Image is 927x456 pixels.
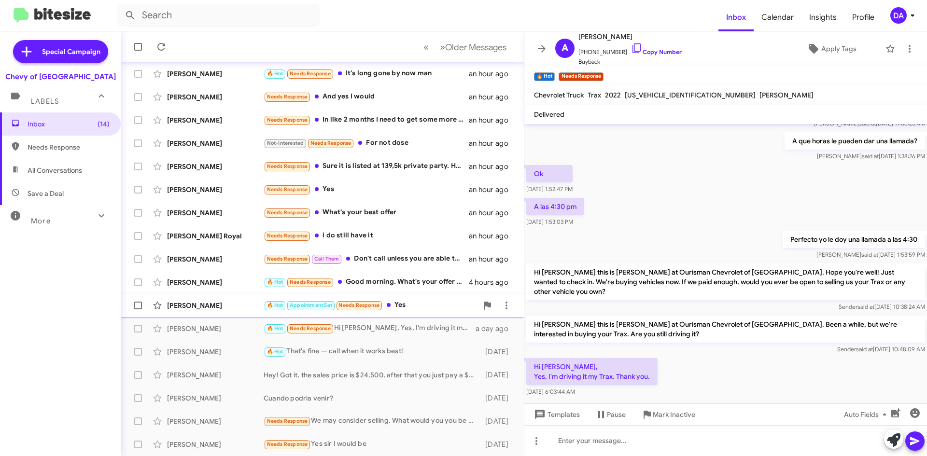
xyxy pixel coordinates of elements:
span: Pause [607,406,626,423]
span: 🔥 Hot [267,279,283,285]
span: Appointment Set [290,302,332,308]
div: In like 2 months I need to get some more money for a truck [264,114,469,125]
div: [PERSON_NAME] [167,92,264,102]
span: said at [856,345,873,353]
div: an hour ago [469,231,516,241]
span: Chevrolet Truck [534,91,584,99]
input: Search [117,4,320,27]
div: [PERSON_NAME] [167,115,264,125]
p: Ok [526,165,573,182]
div: [PERSON_NAME] [167,416,264,426]
span: Needs Response [338,302,379,308]
span: 🔥 Hot [267,348,283,355]
span: [PERSON_NAME] [578,31,682,42]
span: Needs Response [310,140,351,146]
span: Needs Response [267,209,308,216]
div: [PERSON_NAME] Royal [167,231,264,241]
div: That's fine — call when it works best! [264,346,480,357]
span: Older Messages [445,42,506,53]
span: Sender [DATE] 10:38:24 AM [839,303,925,310]
span: Buyback [578,57,682,67]
span: Save a Deal [28,189,64,198]
div: Hi [PERSON_NAME], Yes, I'm driving it my Trax. Thank you. [264,323,476,334]
small: 🔥 Hot [534,72,555,81]
div: [PERSON_NAME] [167,301,264,310]
span: Not-Interested [267,140,304,146]
div: Cuando podria venir? [264,393,480,403]
span: Needs Response [28,142,110,152]
a: Insights [801,3,844,31]
span: All Conversations [28,166,82,175]
div: [PERSON_NAME] [167,254,264,264]
span: Templates [532,406,580,423]
div: Good morning. What's your offer for my Tahoe? [264,276,469,288]
div: 4 hours ago [469,277,516,287]
div: [PERSON_NAME] [167,277,264,287]
span: Needs Response [267,256,308,262]
nav: Page navigation example [418,37,512,57]
div: Yes [264,184,469,195]
div: [PERSON_NAME] [167,393,264,403]
div: Yes [264,300,478,311]
span: 2022 [605,91,621,99]
span: Needs Response [290,70,331,77]
span: [DATE] 6:03:44 AM [526,388,575,395]
span: [PERSON_NAME] [759,91,814,99]
button: Apply Tags [782,40,881,57]
button: Templates [524,406,588,423]
span: [DATE] 1:53:03 PM [526,218,573,225]
div: an hour ago [469,138,516,148]
span: Needs Response [267,418,308,424]
span: « [423,41,429,53]
div: an hour ago [469,185,516,194]
a: Profile [844,3,882,31]
button: Mark Inactive [633,406,703,423]
span: 🔥 Hot [267,70,283,77]
button: Auto Fields [836,406,898,423]
div: [DATE] [480,440,516,449]
button: Pause [588,406,633,423]
span: A [562,41,568,56]
span: Needs Response [267,186,308,193]
span: Inbox [718,3,754,31]
div: Chevy of [GEOGRAPHIC_DATA] [5,72,116,82]
span: 🔥 Hot [267,325,283,332]
span: Inbox [28,119,110,129]
div: an hour ago [469,69,516,79]
div: [DATE] [480,416,516,426]
span: Apply Tags [821,40,857,57]
button: Previous [418,37,435,57]
div: [DATE] [480,347,516,357]
div: an hour ago [469,162,516,171]
a: Calendar [754,3,801,31]
div: DA [890,7,907,24]
span: Labels [31,97,59,106]
span: [PHONE_NUMBER] [578,42,682,57]
span: Needs Response [267,441,308,447]
button: DA [882,7,916,24]
div: Hey! Got it, the sales price is $24,500, after that you just pay a $800 Processing Fee and your l... [264,370,480,380]
span: Needs Response [267,163,308,169]
span: Needs Response [290,279,331,285]
span: (14) [98,119,110,129]
div: [DATE] [480,393,516,403]
a: Copy Number [631,48,682,55]
span: Needs Response [267,117,308,123]
span: Sender [DATE] 10:48:09 AM [837,345,925,353]
span: [PERSON_NAME] [DATE] 1:53:59 PM [816,251,925,258]
div: [PERSON_NAME] [167,370,264,380]
div: It's long gone by now man [264,68,469,79]
div: [PERSON_NAME] [167,324,264,333]
div: an hour ago [469,115,516,125]
small: Needs Response [559,72,603,81]
p: Hi [PERSON_NAME] this is [PERSON_NAME] at Ourisman Chevrolet of [GEOGRAPHIC_DATA]. Hope you're we... [526,263,925,300]
div: an hour ago [469,254,516,264]
div: an hour ago [469,92,516,102]
span: [PERSON_NAME] [DATE] 1:38:26 PM [817,152,925,160]
p: Hi [PERSON_NAME] this is [PERSON_NAME] at Ourisman Chevrolet of [GEOGRAPHIC_DATA]. Been a while, ... [526,316,925,343]
div: [PERSON_NAME] [167,69,264,79]
div: [PERSON_NAME] [167,138,264,148]
div: [PERSON_NAME] [167,347,264,357]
